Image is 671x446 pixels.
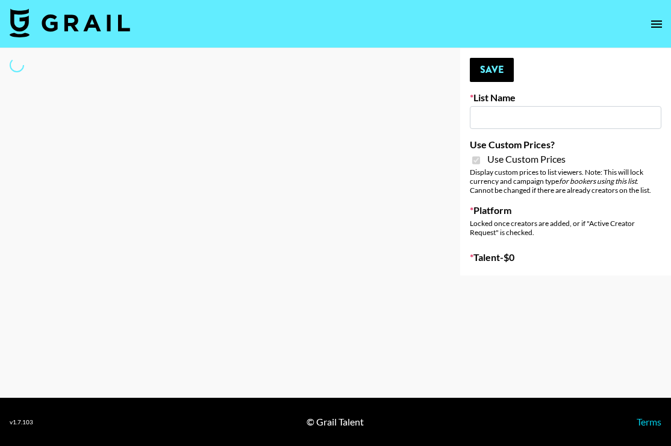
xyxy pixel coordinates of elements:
em: for bookers using this list [559,177,637,186]
div: Display custom prices to list viewers. Note: This will lock currency and campaign type . Cannot b... [470,168,661,195]
label: List Name [470,92,661,104]
label: Use Custom Prices? [470,139,661,151]
div: © Grail Talent [307,416,364,428]
label: Platform [470,204,661,216]
img: Grail Talent [10,8,130,37]
button: Save [470,58,514,82]
button: open drawer [644,12,669,36]
a: Terms [637,416,661,427]
label: Talent - $ 0 [470,251,661,263]
div: Locked once creators are added, or if "Active Creator Request" is checked. [470,219,661,237]
span: Use Custom Prices [487,153,566,165]
div: v 1.7.103 [10,418,33,426]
